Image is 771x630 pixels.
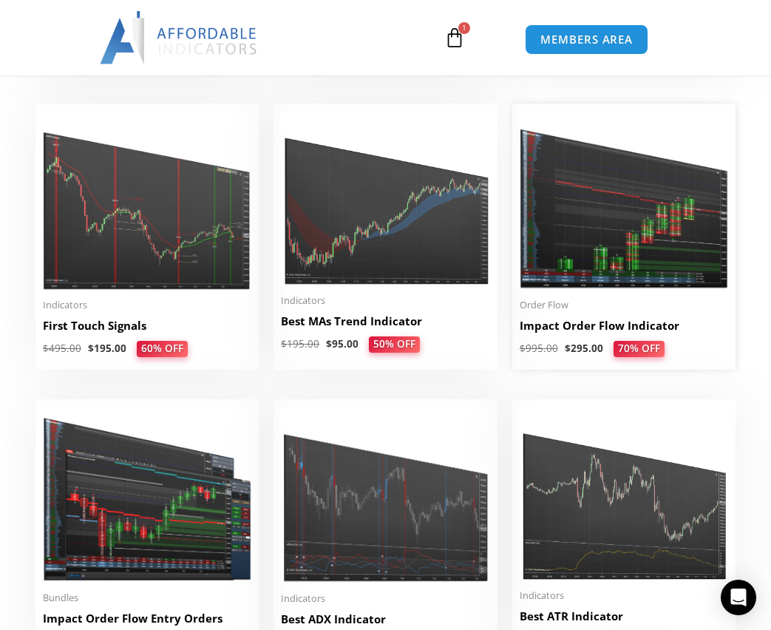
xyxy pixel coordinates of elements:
[281,337,287,350] span: $
[281,314,489,329] h2: Best MAs Trend Indicator
[525,24,648,55] a: MEMBERS AREA
[369,336,420,353] span: 50% OFF
[520,589,728,602] span: Indicators
[281,314,489,336] a: Best MAs Trend Indicator
[565,342,571,355] span: $
[614,341,665,357] span: 70% OFF
[100,11,259,64] img: LogoAI | Affordable Indicators – NinjaTrader
[520,407,728,581] img: Best ATR Indicator
[88,342,126,355] bdi: 195.00
[326,337,359,350] bdi: 95.00
[565,342,603,355] bdi: 295.00
[281,592,489,605] span: Indicators
[43,611,251,626] h2: Impact Order Flow Entry Orders
[43,299,251,311] span: Indicators
[281,111,489,286] img: Best MAs Trend Indicator
[137,341,188,357] span: 60% OFF
[281,294,489,307] span: Indicators
[43,318,251,333] h2: First Touch Signals
[43,592,251,604] span: Bundles
[520,342,558,355] bdi: 995.00
[88,342,94,355] span: $
[520,318,728,341] a: Impact Order Flow Indicator
[520,609,728,624] h2: Best ATR Indicator
[520,299,728,311] span: Order Flow
[281,337,319,350] bdi: 195.00
[43,111,251,291] img: First Touch Signals 1
[540,34,633,45] span: MEMBERS AREA
[326,337,332,350] span: $
[458,22,470,34] span: 1
[43,407,251,583] img: Impact Order Flow Entry Orders
[43,342,49,355] span: $
[43,318,251,341] a: First Touch Signals
[520,342,526,355] span: $
[43,342,81,355] bdi: 495.00
[281,407,489,583] img: Best ADX Indicator
[281,612,489,627] h2: Best ADX Indicator
[721,580,756,615] div: Open Intercom Messenger
[520,318,728,333] h2: Impact Order Flow Indicator
[520,111,728,291] img: OrderFlow 2
[422,16,487,59] a: 1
